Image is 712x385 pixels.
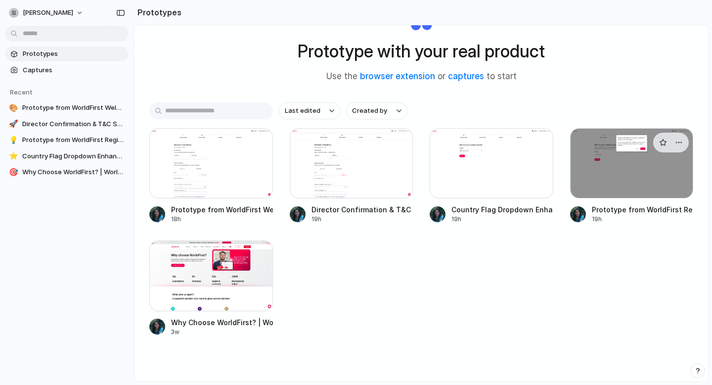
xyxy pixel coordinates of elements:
div: 19h [592,215,694,224]
a: Director Confirmation & T&C SeparationDirector Confirmation & T&C Separation19h [290,128,413,224]
button: Created by [346,102,407,119]
span: Last edited [285,106,320,116]
a: ⭐Country Flag Dropdown Enhancement [5,149,129,164]
a: Why Choose WorldFirst? | WorldFirst UKWhy Choose WorldFirst? | WorldFirst UK3w [149,241,273,336]
div: 19h [451,215,553,224]
span: Captures [23,65,125,75]
span: [PERSON_NAME] [23,8,73,18]
span: Use the or to start [326,70,517,83]
div: 3w [171,328,273,337]
h1: Prototype with your real product [298,38,545,64]
a: Prototype from WorldFirst WelcomePrototype from WorldFirst Welcome18h [149,128,273,224]
a: captures [448,71,484,81]
span: Created by [352,106,387,116]
div: ⭐ [9,151,18,161]
h2: Prototypes [133,6,181,18]
span: Prototypes [23,49,125,59]
a: Country Flag Dropdown EnhancementCountry Flag Dropdown Enhancement19h [430,128,553,224]
a: 💡Prototype from WorldFirst Registration v2 [5,133,129,147]
a: Prototype from WorldFirst Registration v2Prototype from WorldFirst Registration v219h [570,128,694,224]
div: 18h [171,215,273,224]
div: Country Flag Dropdown Enhancement [451,204,553,215]
span: Why Choose WorldFirst? | WorldFirst UK [22,167,125,177]
div: Why Choose WorldFirst? | WorldFirst UK [171,317,273,328]
a: Captures [5,63,129,78]
div: 19h [311,215,413,224]
span: Prototype from WorldFirst Registration v2 [22,135,125,145]
a: 🎨Prototype from WorldFirst Welcome [5,100,129,115]
span: Director Confirmation & T&C Separation [22,119,125,129]
div: 🎨 [9,103,18,113]
button: [PERSON_NAME] [5,5,89,21]
div: Prototype from WorldFirst Welcome [171,204,273,215]
span: Prototype from WorldFirst Welcome [22,103,125,113]
div: 🎯 [9,167,18,177]
button: Last edited [279,102,340,119]
a: 🎯Why Choose WorldFirst? | WorldFirst UK [5,165,129,180]
a: 🚀Director Confirmation & T&C Separation [5,117,129,132]
div: 💡 [9,135,18,145]
a: Prototypes [5,47,129,61]
div: 🚀 [9,119,18,129]
a: browser extension [360,71,435,81]
div: Director Confirmation & T&C Separation [311,204,413,215]
span: Country Flag Dropdown Enhancement [22,151,125,161]
div: Prototype from WorldFirst Registration v2 [592,204,694,215]
span: Recent [10,88,33,96]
